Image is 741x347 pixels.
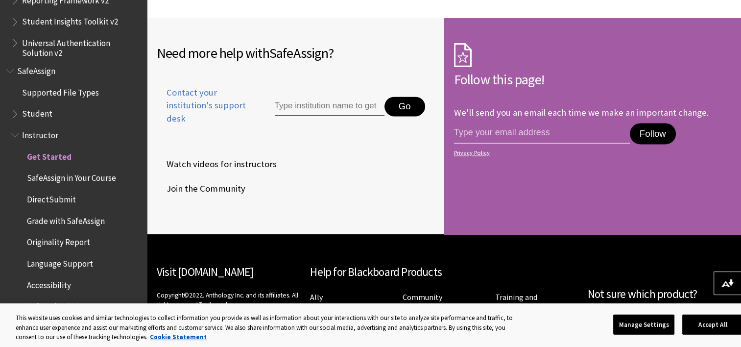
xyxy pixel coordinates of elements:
[630,123,676,145] button: Follow
[199,300,232,309] a: Trademarks
[27,234,90,248] span: Originality Report
[27,298,84,312] span: SafeAssign FAQs
[310,264,578,281] h2: Help for Blackboard Products
[588,286,731,303] h2: Not sure which product?
[384,97,425,116] button: Go
[27,213,105,226] span: Grade with SafeAssign
[27,149,72,162] span: Get Started
[157,291,300,337] p: Copyright©2022. Anthology Inc. and its affiliates. All rights reserved.
[27,170,116,183] span: SafeAssign in Your Course
[16,313,519,342] div: This website uses cookies and similar technologies to collect information you provide as well as ...
[157,86,252,125] span: Contact your institution's support desk
[22,106,52,119] span: Student
[275,97,384,116] input: Type institution name to get support
[495,292,572,313] a: Training and Development Manager
[269,44,328,62] span: SafeAssign
[454,107,709,118] p: We'll send you an email each time we make an important change.
[454,69,732,90] h2: Follow this page!
[454,43,472,67] img: Subscription Icon
[157,157,279,172] a: Watch videos for instructors
[27,277,71,290] span: Accessibility
[22,14,118,27] span: Student Insights Toolkit v2
[157,86,252,137] a: Contact your institution's support desk
[157,265,253,279] a: Visit [DOMAIN_NAME]
[27,255,93,269] span: Language Support
[157,181,247,196] a: Join the Community
[22,127,58,140] span: Instructor
[403,292,447,313] a: Community Engagement
[613,314,674,335] button: Manage Settings
[454,149,729,156] a: Privacy Policy
[6,63,141,336] nav: Book outline for Blackboard SafeAssign
[150,333,207,341] a: More information about your privacy, opens in a new tab
[454,123,630,144] input: email address
[157,181,245,196] span: Join the Community
[27,191,76,204] span: DirectSubmit
[22,35,140,58] span: Universal Authentication Solution v2
[157,43,434,63] h2: Need more help with ?
[157,157,277,172] span: Watch videos for instructors
[310,292,323,302] a: Ally
[17,63,55,76] span: SafeAssign
[22,84,99,98] span: Supported File Types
